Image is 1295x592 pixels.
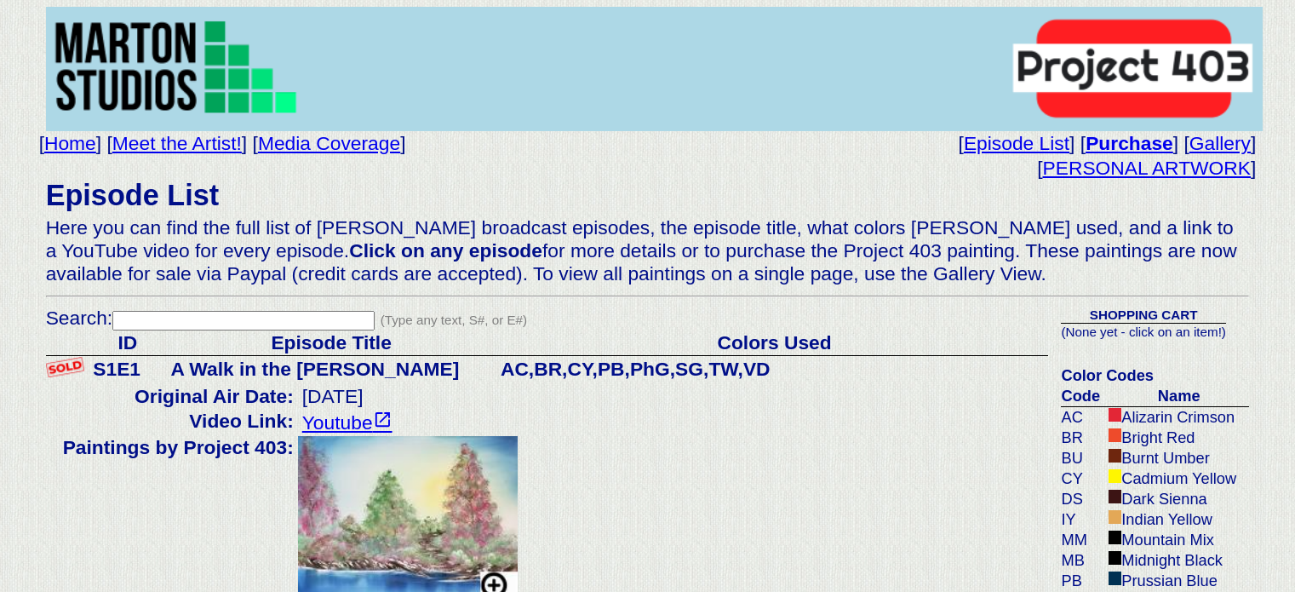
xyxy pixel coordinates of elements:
[1061,307,1225,324] th: SHOPPING CART
[46,307,1250,330] div: Search:
[302,411,393,434] a: Youtube
[1061,509,1104,530] td: IY
[1104,468,1249,489] td: Cadmium Yellow
[1104,489,1249,509] td: Dark Sienna
[1061,550,1104,571] td: MB
[1189,132,1251,154] a: Gallery
[1104,448,1249,468] td: Burnt Umber
[39,132,102,154] span: [ ]
[1104,530,1249,550] td: Mountain Mix
[1104,386,1249,407] th: Name
[1061,407,1104,428] td: AC
[496,355,1048,383] td: AC,BR,CY,PB,PhG,SG,TW,VD
[89,355,166,383] td: S1E1
[63,409,298,435] td: Video Link:
[46,8,305,125] img: MartonStudiosLogo.png
[710,131,1257,156] td: [ ] [ ] [ ]
[63,384,298,409] td: Original Air Date:
[46,216,1250,285] div: Here you can find the full list of [PERSON_NAME] broadcast episodes, the episode title, what colo...
[1086,132,1173,154] a: Purchase
[1061,324,1225,341] td: (None yet - click on an item!)
[1104,509,1249,530] td: Indian Yellow
[349,239,542,262] b: Click on any episode
[1061,428,1104,448] td: BR
[1061,571,1104,591] td: PB
[166,355,496,383] td: A Walk in the [PERSON_NAME]
[44,132,96,154] a: Home
[496,330,1048,356] th: Colors Used
[381,313,527,327] span: (Type any text, S#, or E#)
[258,132,400,154] a: Media Coverage
[112,132,242,154] a: Meet the Artist!
[46,357,85,377] img: sold-38.png
[39,156,1257,181] td: [ ]
[298,384,1049,409] td: [DATE]
[1061,448,1104,468] td: BU
[1004,11,1263,126] img: Project403.png
[964,132,1069,154] a: Episode List
[1061,468,1104,489] td: CY
[106,132,247,154] span: [ ]
[1104,571,1249,591] td: Prussian Blue
[1061,530,1104,550] td: MM
[166,330,496,356] th: Episode Title
[1104,428,1249,448] td: Bright Red
[253,132,406,154] span: [ ]
[1061,386,1104,407] th: Code
[1061,489,1104,509] td: DS
[89,330,166,356] th: ID
[1104,550,1249,571] td: Midnight Black
[1104,407,1249,428] td: Alizarin Crimson
[1043,157,1252,179] a: PERSONAL ARTWORK
[46,181,1250,210] h2: Episode List
[1061,365,1249,386] th: Color Codes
